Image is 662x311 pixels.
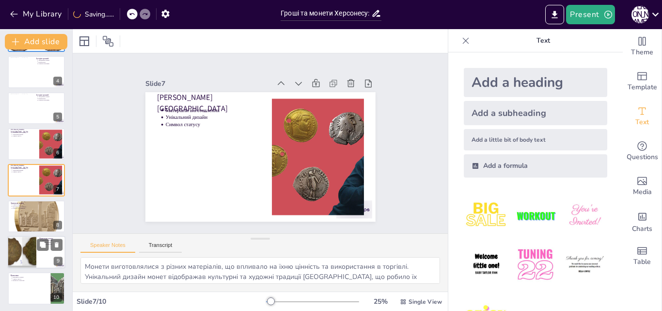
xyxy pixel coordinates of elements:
div: Get real-time input from your audience [623,134,662,169]
p: Символ статусу [13,171,36,173]
div: Layout [77,33,92,49]
p: Податки та управління [13,207,62,209]
div: Add charts and graphs [623,204,662,239]
p: Зародження грошей [38,60,62,62]
button: Duplicate Slide [37,239,48,250]
div: 7 [8,164,65,196]
img: 1.jpeg [464,193,509,238]
span: Media [633,187,652,197]
p: Вплив монет [38,98,62,99]
p: Унікальний дизайн [13,169,36,171]
div: 8 [8,200,65,232]
p: [PERSON_NAME][GEOGRAPHIC_DATA] [11,164,36,169]
div: Add text boxes [623,99,662,134]
p: Значення монет [11,201,62,204]
div: 25 % [369,297,392,306]
p: Історична цінність [42,243,63,245]
div: Change the overall theme [623,29,662,64]
div: Add a little bit of body text [464,129,607,150]
div: Add ready made slides [623,64,662,99]
button: Add slide [5,34,67,49]
p: Text [473,29,613,52]
div: 5 [8,92,65,124]
p: Символіка монет [42,242,63,244]
div: 4 [8,56,65,88]
img: 2.jpeg [513,193,558,238]
button: Delete Slide [51,239,63,250]
div: Slide 7 [178,38,296,97]
input: Insert title [281,6,371,20]
span: Questions [627,152,658,163]
button: Export to PowerPoint [545,5,564,24]
p: Унікальний дизайн [13,133,36,135]
button: My Library [7,6,66,22]
div: Add a subheading [464,101,607,125]
div: 8 [53,221,62,229]
p: Матеріали виготовлення [13,168,36,170]
div: [PERSON_NAME] [631,6,649,23]
span: Position [102,35,114,47]
p: Унікальні приклади [42,240,63,242]
div: Add a heading [464,68,607,97]
div: 6 [53,148,62,157]
p: Історія грошей [36,93,62,96]
button: [PERSON_NAME] [631,5,649,24]
img: 6.jpeg [562,242,607,287]
img: 5.jpeg [513,242,558,287]
div: 5 [53,113,62,121]
p: [PERSON_NAME][GEOGRAPHIC_DATA] [178,54,281,116]
p: Вплив монет [38,61,62,63]
div: Add images, graphics, shapes or video [623,169,662,204]
div: 10 [8,272,65,304]
div: Slide 7 / 10 [77,297,266,306]
p: Приклади монет [39,237,63,240]
div: Saving...... [73,10,114,19]
p: Вплив на суспільство [13,279,47,281]
p: Висновки [11,274,48,277]
div: 7 [53,185,62,194]
div: 9 [54,257,63,266]
p: Розвиток економіки [38,63,62,65]
div: 9 [7,236,65,269]
p: Історія грошей [36,57,62,60]
div: 6 [8,128,65,160]
div: 10 [50,293,62,302]
span: Template [628,82,657,93]
p: Матеріали виготовлення [186,71,275,116]
p: Символ влади [13,204,62,206]
p: Зародження грошей [38,96,62,98]
img: 3.jpeg [562,193,607,238]
p: Матеріали виготовлення [13,131,36,133]
p: Унікальний дизайн [183,78,272,123]
img: 4.jpeg [464,242,509,287]
span: Table [633,257,651,267]
div: Add a formula [464,154,607,178]
span: Theme [631,47,653,58]
div: Add a table [623,239,662,274]
p: [PERSON_NAME][GEOGRAPHIC_DATA] [11,128,36,133]
div: 4 [53,77,62,85]
p: Розвиток економіки [38,99,62,101]
p: Економічна стабільність [13,206,62,208]
p: Символ статусу [13,135,36,137]
button: Speaker Notes [80,242,135,253]
p: Символ статусу [180,84,269,130]
span: Text [635,117,649,128]
button: Present [566,5,615,24]
span: Charts [632,224,652,234]
p: Символ статусу [13,278,47,279]
button: Transcript [139,242,182,253]
p: Важливість грошей [13,276,47,278]
textarea: Монети виготовлялися з різних матеріалів, що впливало на їхню цінність та використання в торгівлі... [80,257,440,284]
span: Single View [409,298,442,306]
